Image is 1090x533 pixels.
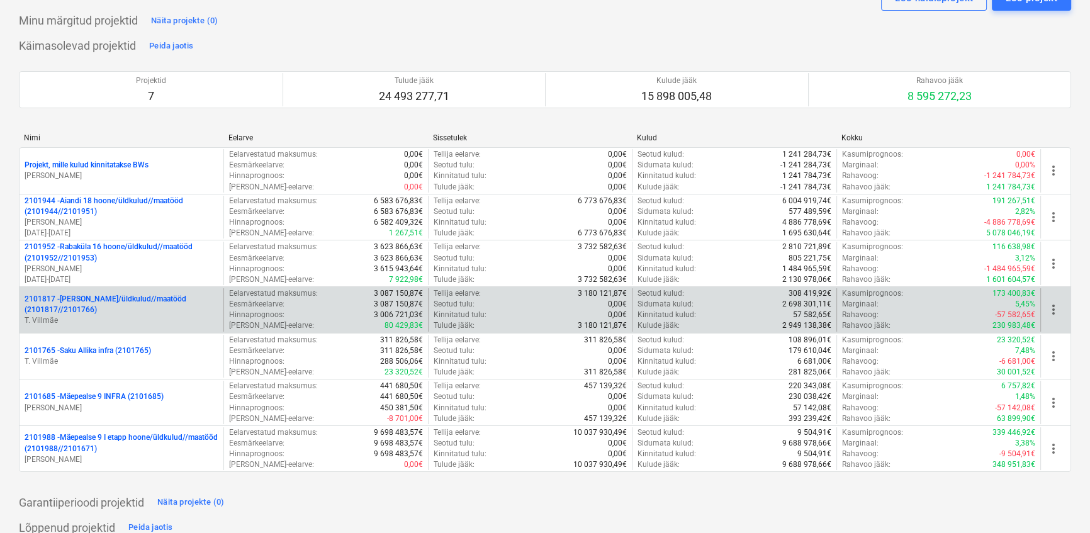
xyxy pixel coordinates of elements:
[992,288,1035,299] p: 173 400,83€
[992,242,1035,252] p: 116 638,98€
[842,206,879,217] p: Marginaal :
[841,133,1036,142] div: Kokku
[229,427,318,438] p: Eelarvestatud maksumus :
[638,335,684,345] p: Seotud kulud :
[578,228,627,238] p: 6 773 676,83€
[434,264,486,274] p: Kinnitatud tulu :
[229,217,284,228] p: Hinnaprognoos :
[374,288,423,299] p: 3 087 150,87€
[995,310,1035,320] p: -57 582,65€
[25,315,218,326] p: T. Villmäe
[638,217,696,228] p: Kinnitatud kulud :
[146,36,196,56] button: Peida jaotis
[380,345,423,356] p: 311 826,58€
[638,242,684,252] p: Seotud kulud :
[434,403,486,413] p: Kinnitatud tulu :
[374,206,423,217] p: 6 583 676,83€
[638,228,680,238] p: Kulude jääk :
[434,182,475,193] p: Tulude jääk :
[997,367,1035,378] p: 30 001,52€
[578,274,627,285] p: 3 732 582,63€
[25,356,218,367] p: T. Villmäe
[148,11,222,31] button: Näita projekte (0)
[782,217,831,228] p: 4 886 778,69€
[638,403,696,413] p: Kinnitatud kulud :
[1046,349,1061,364] span: more_vert
[638,206,694,217] p: Sidumata kulud :
[789,381,831,391] p: 220 343,08€
[229,459,314,470] p: [PERSON_NAME]-eelarve :
[608,391,627,402] p: 0,00€
[782,438,831,449] p: 9 688 978,66€
[789,345,831,356] p: 179 610,04€
[229,356,284,367] p: Hinnaprognoos :
[637,133,831,142] div: Kulud
[154,492,228,512] button: Näita projekte (0)
[782,228,831,238] p: 1 695 630,64€
[573,427,627,438] p: 10 037 930,49€
[229,310,284,320] p: Hinnaprognoos :
[638,299,694,310] p: Sidumata kulud :
[25,217,218,228] p: [PERSON_NAME]
[842,356,879,367] p: Rahavoog :
[780,182,831,193] p: -1 241 784,73€
[573,459,627,470] p: 10 037 930,49€
[638,427,684,438] p: Seotud kulud :
[638,196,684,206] p: Seotud kulud :
[842,310,879,320] p: Rahavoog :
[608,299,627,310] p: 0,00€
[385,367,423,378] p: 23 320,52€
[789,335,831,345] p: 108 896,01€
[842,182,891,193] p: Rahavoo jääk :
[434,335,481,345] p: Tellija eelarve :
[434,274,475,285] p: Tulude jääk :
[842,253,879,264] p: Marginaal :
[782,459,831,470] p: 9 688 978,66€
[608,345,627,356] p: 0,00€
[992,459,1035,470] p: 348 951,83€
[999,449,1035,459] p: -9 504,91€
[380,335,423,345] p: 311 826,58€
[25,160,149,171] p: Projekt, mille kulud kinnitatakse BWs
[434,299,475,310] p: Seotud tulu :
[638,288,684,299] p: Seotud kulud :
[229,196,318,206] p: Eelarvestatud maksumus :
[608,310,627,320] p: 0,00€
[782,264,831,274] p: 1 484 965,59€
[638,438,694,449] p: Sidumata kulud :
[638,160,694,171] p: Sidumata kulud :
[434,413,475,424] p: Tulude jääk :
[25,160,218,181] div: Projekt, mille kulud kinnitatakse BWs[PERSON_NAME]
[608,171,627,181] p: 0,00€
[842,217,879,228] p: Rahavoog :
[1046,256,1061,271] span: more_vert
[608,438,627,449] p: 0,00€
[374,264,423,274] p: 3 615 943,64€
[434,310,486,320] p: Kinnitatud tulu :
[229,438,284,449] p: Eesmärkeelarve :
[229,182,314,193] p: [PERSON_NAME]-eelarve :
[434,206,475,217] p: Seotud tulu :
[1027,473,1090,533] iframe: Chat Widget
[1015,299,1035,310] p: 5,45%
[19,13,138,28] p: Minu märgitud projektid
[578,242,627,252] p: 3 732 582,63€
[229,367,314,378] p: [PERSON_NAME]-eelarve :
[25,196,218,239] div: 2101944 -Aiandi 18 hoone/üldkulud//maatööd (2101944//2101951)[PERSON_NAME][DATE]-[DATE]
[404,160,423,171] p: 0,00€
[149,39,193,53] div: Peida jaotis
[229,413,314,424] p: [PERSON_NAME]-eelarve :
[608,403,627,413] p: 0,00€
[404,171,423,181] p: 0,00€
[374,427,423,438] p: 9 698 483,57€
[25,274,218,285] p: [DATE] - [DATE]
[789,367,831,378] p: 281 825,06€
[380,381,423,391] p: 441 680,50€
[229,320,314,331] p: [PERSON_NAME]-eelarve :
[434,171,486,181] p: Kinnitatud tulu :
[986,274,1035,285] p: 1 601 604,57€
[842,160,879,171] p: Marginaal :
[229,403,284,413] p: Hinnaprognoos :
[25,391,164,402] p: 2101685 - Mäepealse 9 INFRA (2101685)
